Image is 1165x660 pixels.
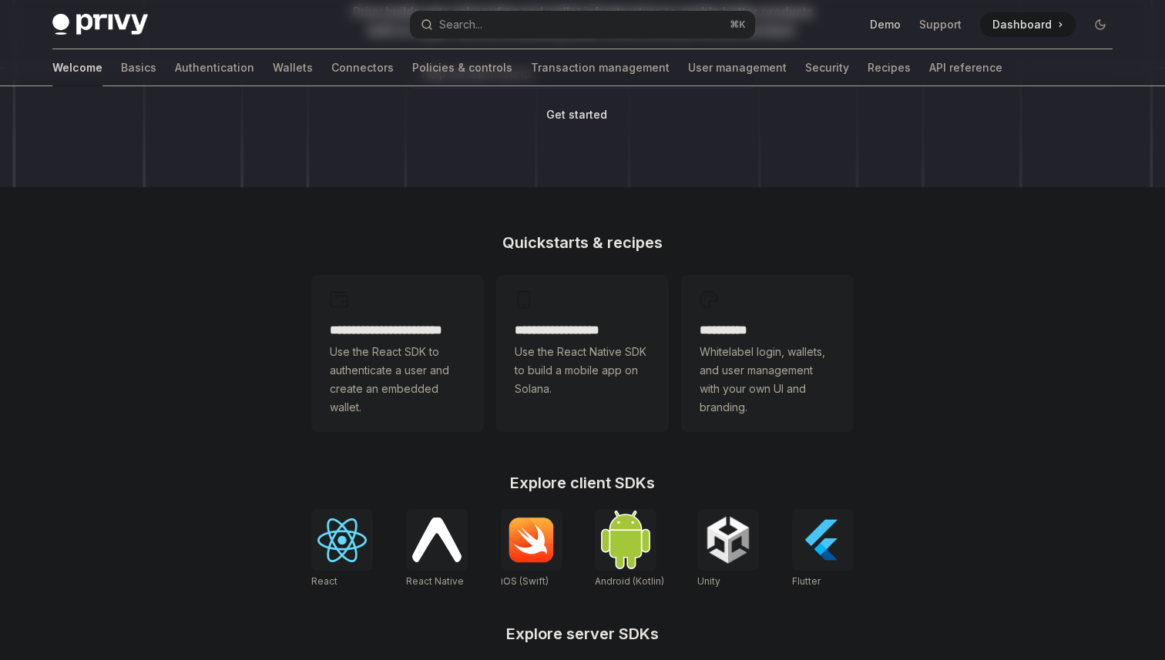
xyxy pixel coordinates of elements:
a: React NativeReact Native [406,509,468,589]
h2: Explore client SDKs [311,475,854,491]
img: Flutter [798,515,848,565]
a: **** **** **** ***Use the React Native SDK to build a mobile app on Solana. [496,275,669,432]
a: iOS (Swift)iOS (Swift) [501,509,562,589]
img: dark logo [52,14,148,35]
img: iOS (Swift) [507,517,556,563]
a: Demo [870,17,901,32]
span: ⌘ K [730,18,746,31]
div: Search... [439,15,482,34]
span: Whitelabel login, wallets, and user management with your own UI and branding. [700,343,835,417]
img: Unity [703,515,753,565]
a: User management [688,49,787,86]
span: React Native [406,575,464,587]
span: Unity [697,575,720,587]
a: Dashboard [980,12,1076,37]
a: Get started [546,107,607,122]
a: Security [805,49,849,86]
img: React [317,518,367,562]
a: API reference [929,49,1002,86]
span: Flutter [792,575,821,587]
a: **** *****Whitelabel login, wallets, and user management with your own UI and branding. [681,275,854,432]
a: FlutterFlutter [792,509,854,589]
button: Search...⌘K [410,11,755,39]
span: Use the React Native SDK to build a mobile app on Solana. [515,343,650,398]
a: Recipes [868,49,911,86]
a: Authentication [175,49,254,86]
a: Android (Kotlin)Android (Kotlin) [595,509,664,589]
a: UnityUnity [697,509,759,589]
span: Android (Kotlin) [595,575,664,587]
a: Policies & controls [412,49,512,86]
h2: Explore server SDKs [311,626,854,642]
a: Connectors [331,49,394,86]
span: React [311,575,337,587]
a: Support [919,17,962,32]
a: Wallets [273,49,313,86]
span: iOS (Swift) [501,575,549,587]
h2: Quickstarts & recipes [311,235,854,250]
span: Get started [546,108,607,121]
img: Android (Kotlin) [601,511,650,568]
a: Basics [121,49,156,86]
span: Dashboard [992,17,1052,32]
button: Toggle dark mode [1088,12,1113,37]
a: Transaction management [531,49,670,86]
span: Use the React SDK to authenticate a user and create an embedded wallet. [330,343,465,417]
img: React Native [412,518,462,561]
a: Welcome [52,49,102,86]
a: ReactReact [311,509,373,589]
